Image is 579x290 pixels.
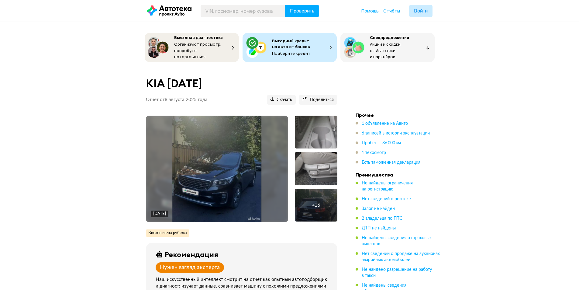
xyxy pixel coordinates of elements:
[340,33,435,62] button: СпецпредложенияАкции и скидки от Автотеки и партнёров
[153,211,166,217] div: [DATE]
[362,197,411,201] span: Нет сведений о розыске
[299,95,337,105] button: Поделиться
[362,121,408,126] span: 1 объявление на Авито
[356,172,441,178] h4: Преимущества
[272,51,310,56] span: Подберите кредит
[362,216,402,221] span: 2 владельца по ПТС
[362,141,401,145] span: Пробег — 86 000 км
[201,5,285,17] input: VIN, госномер, номер кузова
[362,151,386,155] span: 1 техосмотр
[146,97,208,103] p: Отчёт от 8 августа 2025 года
[272,38,310,49] span: Выгодный кредит на авто от банков
[290,9,314,13] span: Проверить
[146,77,337,90] h1: KIA [DATE]
[383,8,400,14] a: Отчёты
[160,264,220,271] div: Нужен взгляд эксперта
[174,35,223,40] span: Выездная диагностика
[243,33,337,62] button: Выгодный кредит на авто от банковПодберите кредит
[362,181,413,191] span: Не найдены ограничения на регистрацию
[362,267,432,278] span: Не найдено разрешение на работу в такси
[414,9,428,13] span: Войти
[165,250,218,259] div: Рекомендация
[174,41,222,59] span: Организуют просмотр, попробуют поторговаться
[409,5,433,17] button: Войти
[362,252,440,262] span: Нет сведений о продаже на аукционах аварийных автомобилей
[362,226,396,230] span: ДТП не найдены
[172,116,261,222] img: Main car
[361,8,379,14] a: Помощь
[302,97,334,103] span: Поделиться
[370,41,401,59] span: Акции и скидки от Автотеки и партнёров
[271,97,292,103] span: Скачать
[356,112,441,118] h4: Прочее
[267,95,296,105] button: Скачать
[362,160,420,165] span: Есть таможенная декларация
[362,236,432,246] span: Не найдены сведения о страховых выплатах
[145,33,239,62] button: Выездная диагностикаОрганизуют просмотр, попробуют поторговаться
[362,207,395,211] span: Залог не найден
[362,131,430,135] span: 6 записей в истории эксплуатации
[370,35,409,40] span: Спецпредложения
[285,5,319,17] button: Проверить
[148,230,187,236] span: Ввезён из-за рубежа
[312,202,320,208] div: + 16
